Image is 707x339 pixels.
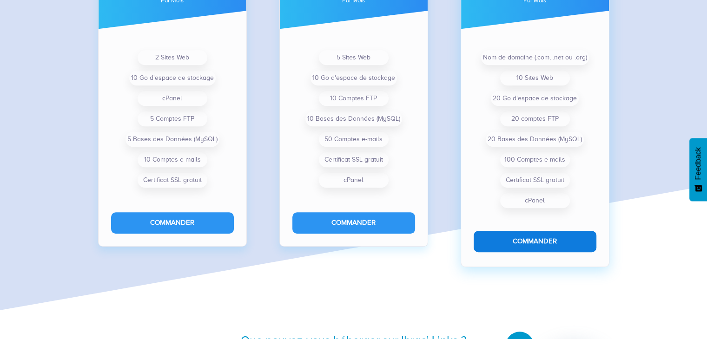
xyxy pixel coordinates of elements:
[138,50,207,65] li: 2 Sites Web
[138,152,207,167] li: 10 Comptes e-mails
[138,111,207,126] li: 5 Comptes FTP
[292,212,415,233] button: Commander
[319,173,389,188] li: cPanel
[491,91,579,106] li: 20 Go d'espace de stockage
[500,71,570,85] li: 10 Sites Web
[111,212,234,233] button: Commander
[474,231,596,252] button: Commander
[311,71,397,85] li: 10 Go d'espace de stockage
[694,147,702,180] span: Feedback
[129,71,216,85] li: 10 Go d'espace de stockage
[500,111,570,126] li: 20 comptes FTP
[500,173,570,188] li: Certificat SSL gratuit
[500,152,570,167] li: 100 Comptes e-mails
[305,111,402,126] li: 10 Bases des Données (MySQL)
[319,91,389,106] li: 10 Comptes FTP
[486,132,584,147] li: 20 Bases des Données (MySQL)
[481,50,589,65] li: Nom de domaine (.com, .net ou .org)
[689,138,707,201] button: Feedback - Afficher l’enquête
[500,193,570,208] li: cPanel
[319,152,389,167] li: Certificat SSL gratuit
[319,50,389,65] li: 5 Sites Web
[138,173,207,188] li: Certificat SSL gratuit
[319,132,389,147] li: 50 Comptes e-mails
[126,132,219,147] li: 5 Bases des Données (MySQL)
[138,91,207,106] li: cPanel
